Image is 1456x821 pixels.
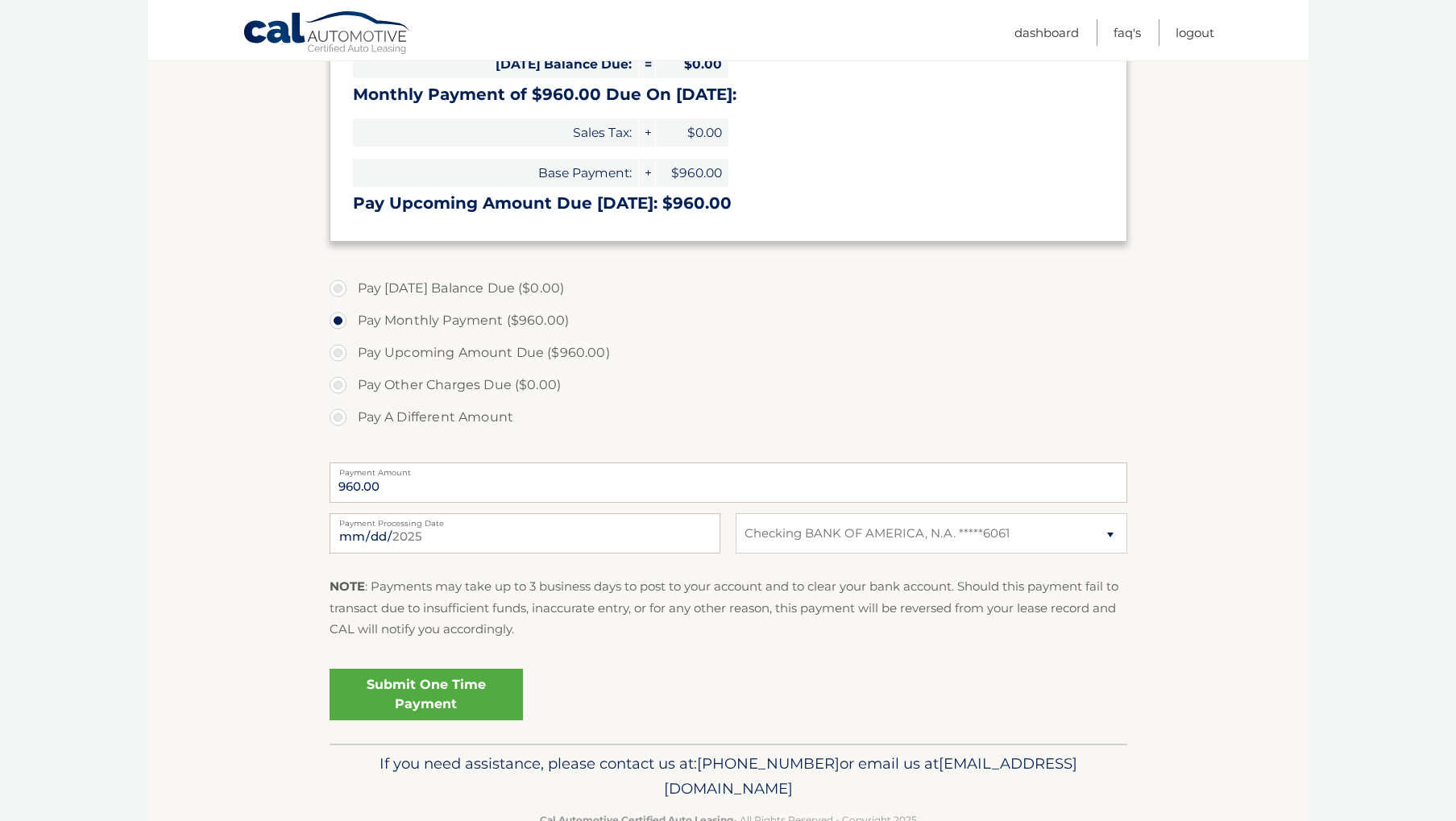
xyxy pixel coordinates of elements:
[1014,19,1079,46] a: Dashboard
[330,272,1127,305] label: Pay [DATE] Balance Due ($0.00)
[330,462,1127,475] label: Payment Amount
[1176,19,1214,46] a: Logout
[656,50,728,78] span: $0.00
[353,85,1104,105] h3: Monthly Payment of $960.00 Due On [DATE]:
[330,401,1127,433] label: Pay A Different Amount
[330,513,720,526] label: Payment Processing Date
[330,305,1127,337] label: Pay Monthly Payment ($960.00)
[697,754,840,773] span: [PHONE_NUMBER]
[656,118,728,147] span: $0.00
[656,159,728,187] span: $960.00
[330,462,1127,503] input: Payment Amount
[353,118,638,147] span: Sales Tax:
[330,669,523,720] a: Submit One Time Payment
[639,50,655,78] span: =
[340,751,1117,802] p: If you need assistance, please contact us at: or email us at
[330,513,720,554] input: Payment Date
[353,159,638,187] span: Base Payment:
[353,50,638,78] span: [DATE] Balance Due:
[330,337,1127,369] label: Pay Upcoming Amount Due ($960.00)
[330,578,365,594] strong: NOTE
[243,10,412,57] a: Cal Automotive
[330,576,1127,640] p: : Payments may take up to 3 business days to post to your account and to clear your bank account....
[353,193,1104,214] h3: Pay Upcoming Amount Due [DATE]: $960.00
[639,118,655,147] span: +
[330,369,1127,401] label: Pay Other Charges Due ($0.00)
[639,159,655,187] span: +
[1114,19,1141,46] a: FAQ's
